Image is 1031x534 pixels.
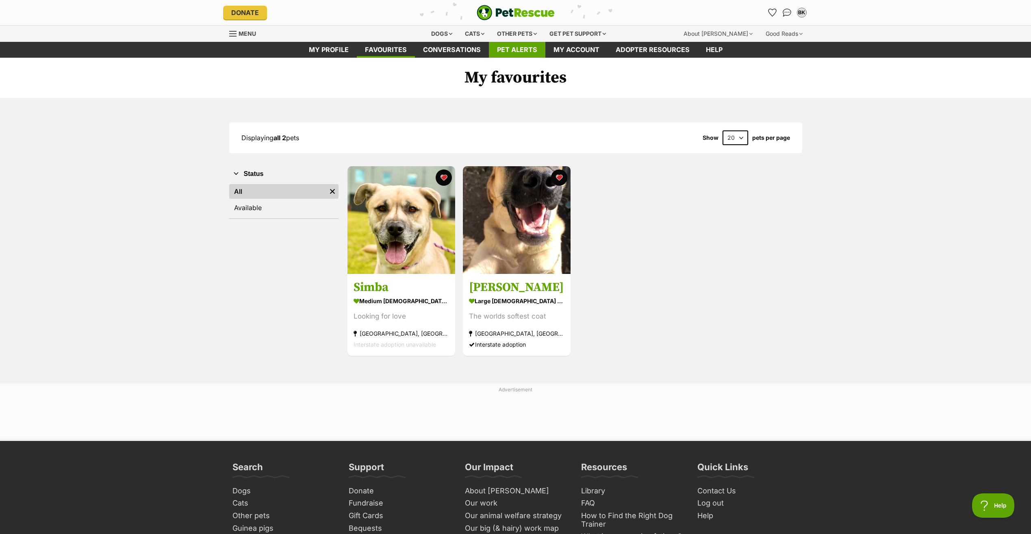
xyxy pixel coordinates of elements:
div: [GEOGRAPHIC_DATA], [GEOGRAPHIC_DATA] [354,328,449,339]
ul: Account quick links [766,6,808,19]
div: medium [DEMOGRAPHIC_DATA] Dog [354,295,449,307]
strong: all 2 [273,134,286,142]
h3: Search [232,461,263,478]
div: Get pet support [544,26,612,42]
button: Status [229,169,339,179]
div: Good Reads [760,26,808,42]
a: Fundraise [345,497,454,510]
a: Pet alerts [489,42,545,58]
a: Our work [462,497,570,510]
div: [GEOGRAPHIC_DATA], [GEOGRAPHIC_DATA] [469,328,564,339]
a: Remove filter [326,184,339,199]
h3: Quick Links [697,461,748,478]
img: chat-41dd97257d64d25036548639549fe6c8038ab92f7586957e7f3b1b290dea8141.svg [783,9,791,17]
a: Gift Cards [345,510,454,522]
a: How to Find the Right Dog Trainer [578,510,686,530]
h3: Our Impact [465,461,513,478]
a: Conversations [781,6,794,19]
a: Favourites [766,6,779,19]
a: Menu [229,26,262,40]
a: conversations [415,42,489,58]
div: Cats [459,26,490,42]
div: Interstate adoption [469,339,564,350]
div: The worlds softest coat [469,311,564,322]
a: Adopter resources [608,42,698,58]
h3: Support [349,461,384,478]
a: Simba medium [DEMOGRAPHIC_DATA] Dog Looking for love [GEOGRAPHIC_DATA], [GEOGRAPHIC_DATA] Interst... [347,274,455,356]
button: favourite [551,169,567,186]
div: Other pets [491,26,543,42]
a: [PERSON_NAME] large [DEMOGRAPHIC_DATA] Dog The worlds softest coat [GEOGRAPHIC_DATA], [GEOGRAPHIC... [463,274,571,356]
a: Help [698,42,731,58]
div: About [PERSON_NAME] [678,26,758,42]
div: large [DEMOGRAPHIC_DATA] Dog [469,295,564,307]
a: All [229,184,326,199]
a: Dogs [229,485,337,497]
div: Looking for love [354,311,449,322]
img: Frank [463,166,571,274]
h3: Resources [581,461,627,478]
a: Donate [223,6,267,20]
a: Cats [229,497,337,510]
img: Simba [347,166,455,274]
img: logo-e224e6f780fb5917bec1dbf3a21bbac754714ae5b6737aabdf751b685950b380.svg [477,5,555,20]
span: Menu [239,30,256,37]
button: My account [795,6,808,19]
a: Contact Us [694,485,802,497]
span: Displaying pets [241,134,299,142]
button: favourite [436,169,452,186]
a: My account [545,42,608,58]
h3: [PERSON_NAME] [469,280,564,295]
div: BK [798,9,806,17]
a: Donate [345,485,454,497]
a: Favourites [357,42,415,58]
a: Other pets [229,510,337,522]
div: Status [229,182,339,218]
a: My profile [301,42,357,58]
a: Log out [694,497,802,510]
a: PetRescue [477,5,555,20]
a: About [PERSON_NAME] [462,485,570,497]
label: pets per page [752,135,790,141]
iframe: Help Scout Beacon - Open [972,493,1015,518]
a: Our animal welfare strategy [462,510,570,522]
span: Show [703,135,718,141]
a: Help [694,510,802,522]
span: Interstate adoption unavailable [354,341,436,348]
a: FAQ [578,497,686,510]
a: Library [578,485,686,497]
a: Available [229,200,339,215]
h3: Simba [354,280,449,295]
div: Dogs [425,26,458,42]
